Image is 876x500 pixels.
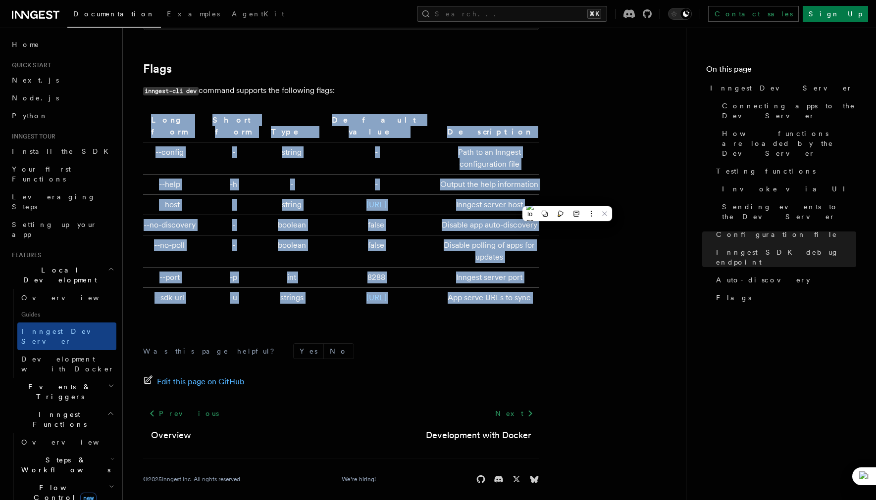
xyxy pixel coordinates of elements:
a: Auto-discovery [712,271,856,289]
button: Toggle dark mode [668,8,692,20]
span: Local Development [8,265,108,285]
span: Inngest Dev Server [21,327,106,345]
a: Sign Up [803,6,868,22]
p: command supports the following flags: [143,84,539,98]
td: Path to an Inngest configuration file [436,142,539,175]
td: --sdk-url [143,288,201,308]
span: Invoke via UI [722,184,854,194]
span: Configuration file [716,229,837,239]
td: Inngest server host [436,195,539,215]
a: Edit this page on GitHub [143,375,245,389]
td: - [200,195,267,215]
a: Install the SDK [8,142,116,160]
span: Install the SDK [12,147,114,155]
a: Examples [161,3,226,27]
a: Home [8,36,116,53]
td: - [200,142,267,175]
td: --help [143,175,201,195]
strong: Short form [212,115,255,136]
td: -u [200,288,267,308]
span: Next.js [12,76,59,84]
button: Yes [294,344,323,359]
span: Node.js [12,94,59,102]
a: Documentation [67,3,161,28]
td: int [267,268,316,288]
td: - [316,175,436,195]
td: --host [143,195,201,215]
a: Sending events to the Dev Server [718,198,856,226]
span: Development with Docker [21,355,114,373]
button: Local Development [8,261,116,289]
td: - [316,142,436,175]
td: Inngest server port [436,268,539,288]
a: Flags [143,62,172,76]
td: - [200,215,267,235]
td: false [316,235,436,268]
td: string [267,195,316,215]
td: App serve URLs to sync [436,288,539,308]
td: strings [267,288,316,308]
td: --config [143,142,201,175]
a: Next.js [8,71,116,89]
button: Inngest Functions [8,406,116,433]
a: We're hiring! [342,475,376,483]
td: -h [200,175,267,195]
code: inngest-cli dev [143,87,199,95]
span: Inngest SDK debug endpoint [716,247,856,267]
a: Next [489,405,539,422]
a: Inngest Dev Server [706,79,856,97]
span: Overview [21,294,123,302]
span: How functions are loaded by the Dev Server [722,129,856,158]
td: - [267,175,316,195]
td: Output the help information [436,175,539,195]
td: -p [200,268,267,288]
a: [URL] [366,293,386,302]
strong: Type [271,127,312,136]
td: string [267,142,316,175]
a: Inngest Dev Server [17,322,116,350]
a: Previous [143,405,225,422]
td: Disable polling of apps for updates [436,235,539,268]
kbd: ⌘K [587,9,601,19]
span: Connecting apps to the Dev Server [722,101,856,121]
p: Was this page helpful? [143,346,281,356]
div: © 2025 Inngest Inc. All rights reserved. [143,475,242,483]
span: Inngest tour [8,133,55,140]
span: Quick start [8,61,51,69]
a: AgentKit [226,3,290,27]
td: --port [143,268,201,288]
td: false [316,215,436,235]
td: --no-poll [143,235,201,268]
a: Development with Docker [17,350,116,378]
span: Overview [21,438,123,446]
a: Your first Functions [8,160,116,188]
button: No [324,344,354,359]
a: Inngest SDK debug endpoint [712,243,856,271]
td: boolean [267,235,316,268]
a: [URL] [366,200,386,209]
td: --no-discovery [143,215,201,235]
strong: Default value [332,115,420,136]
a: Invoke via UI [718,180,856,198]
a: Overview [17,433,116,451]
a: How functions are loaded by the Dev Server [718,125,856,162]
span: Auto-discovery [716,275,810,285]
button: Steps & Workflows [17,451,116,479]
span: Examples [167,10,220,18]
a: Overview [17,289,116,307]
span: Inngest Dev Server [710,83,853,93]
span: Leveraging Steps [12,193,96,211]
a: Python [8,107,116,125]
span: Home [12,40,40,49]
span: AgentKit [232,10,284,18]
span: Inngest Functions [8,409,107,429]
span: Steps & Workflows [17,455,110,475]
span: Flags [716,293,751,303]
span: Events & Triggers [8,382,108,402]
span: Your first Functions [12,165,71,183]
span: Testing functions [716,166,816,176]
span: Features [8,251,41,259]
td: boolean [267,215,316,235]
a: Overview [151,428,191,442]
h4: On this page [706,63,856,79]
